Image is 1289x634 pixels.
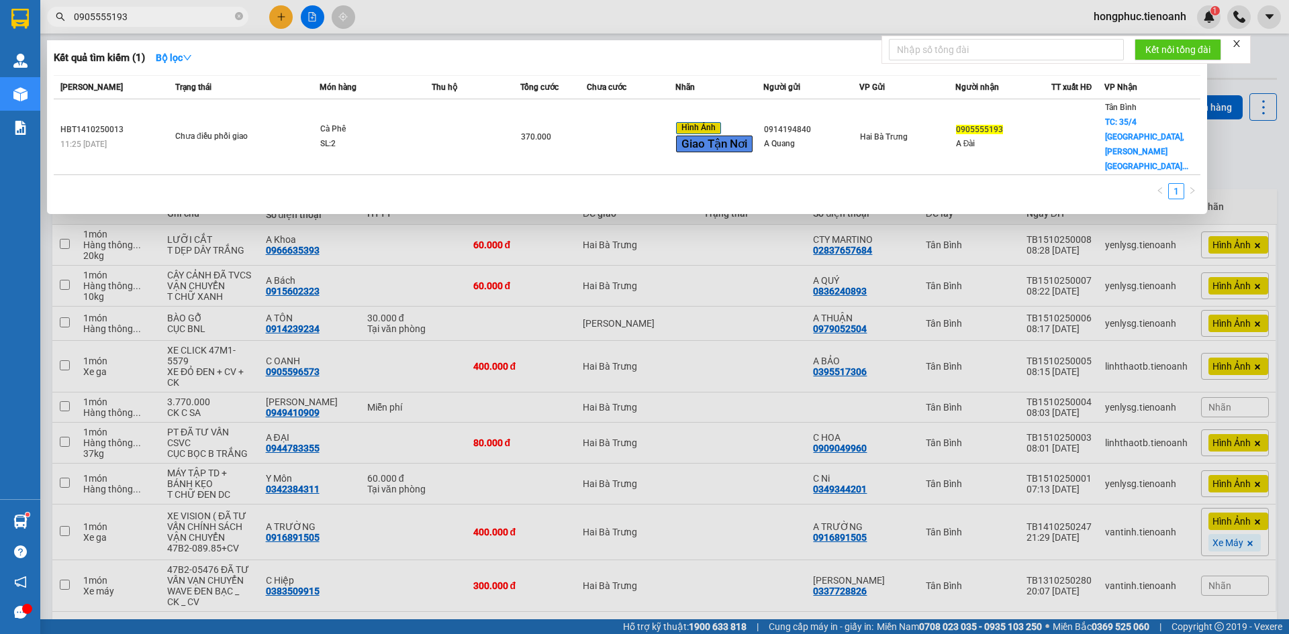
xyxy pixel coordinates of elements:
span: Hai Bà Trưng [860,132,908,142]
img: solution-icon [13,121,28,135]
span: question-circle [14,545,27,558]
div: SL: 2 [320,137,421,152]
input: Tìm tên, số ĐT hoặc mã đơn [74,9,232,24]
span: Tổng cước [520,83,559,92]
sup: 1 [26,513,30,517]
div: A Đài [956,137,1051,151]
span: right [1188,187,1196,195]
button: right [1184,183,1200,199]
span: Trạng thái [175,83,211,92]
span: 370.000 [521,132,551,142]
span: down [183,53,192,62]
span: TT xuất HĐ [1051,83,1092,92]
span: VP Gửi [859,83,885,92]
div: A Quang [764,137,859,151]
span: close-circle [235,12,243,20]
a: 1 [1169,184,1184,199]
div: 0914194840 [764,123,859,137]
span: Người nhận [955,83,999,92]
span: Món hàng [320,83,356,92]
span: 0905555193 [956,125,1003,134]
span: Kết nối tổng đài [1145,42,1210,57]
span: 11:25 [DATE] [60,140,107,149]
span: Giao Tận Nơi [676,136,753,152]
li: Previous Page [1152,183,1168,199]
span: close-circle [235,11,243,23]
img: warehouse-icon [13,54,28,68]
span: Tân Bình [1105,103,1137,112]
input: Nhập số tổng đài [889,39,1124,60]
img: warehouse-icon [13,87,28,101]
button: left [1152,183,1168,199]
img: warehouse-icon [13,515,28,529]
li: 1 [1168,183,1184,199]
span: Nhãn [675,83,695,92]
span: message [14,606,27,619]
span: TC: 35/4 [GEOGRAPHIC_DATA], [PERSON_NAME][GEOGRAPHIC_DATA]... [1105,117,1188,171]
li: Next Page [1184,183,1200,199]
span: Chưa cước [587,83,626,92]
button: Kết nối tổng đài [1135,39,1221,60]
div: Chưa điều phối giao [175,129,276,144]
span: Người gửi [763,83,800,92]
h3: Kết quả tìm kiếm ( 1 ) [54,51,145,65]
div: Cà Phê [320,122,421,137]
strong: Bộ lọc [156,52,192,63]
span: Hình Ảnh [676,122,721,134]
span: close [1232,39,1241,48]
span: left [1156,187,1164,195]
span: Thu hộ [432,83,457,92]
span: search [56,12,65,21]
span: [PERSON_NAME] [60,83,123,92]
span: VP Nhận [1104,83,1137,92]
img: logo-vxr [11,9,29,29]
button: Bộ lọcdown [145,47,203,68]
span: notification [14,576,27,588]
div: HBT1410250013 [60,123,171,137]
